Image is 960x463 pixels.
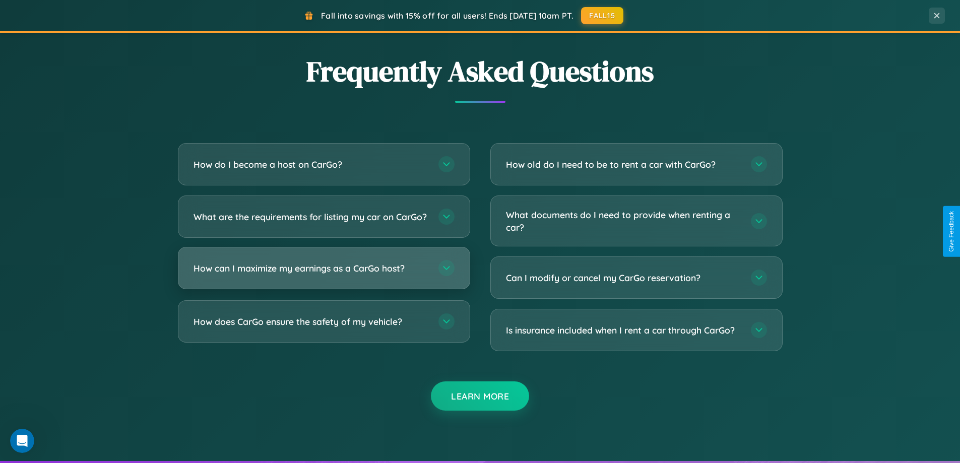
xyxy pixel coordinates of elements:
[506,324,741,337] h3: Is insurance included when I rent a car through CarGo?
[321,11,573,21] span: Fall into savings with 15% off for all users! Ends [DATE] 10am PT.
[10,429,34,453] iframe: Intercom live chat
[194,211,428,223] h3: What are the requirements for listing my car on CarGo?
[194,158,428,171] h3: How do I become a host on CarGo?
[506,272,741,284] h3: Can I modify or cancel my CarGo reservation?
[194,262,428,275] h3: How can I maximize my earnings as a CarGo host?
[431,381,529,411] button: Learn More
[506,209,741,233] h3: What documents do I need to provide when renting a car?
[506,158,741,171] h3: How old do I need to be to rent a car with CarGo?
[178,52,783,91] h2: Frequently Asked Questions
[581,7,623,24] button: FALL15
[948,211,955,252] div: Give Feedback
[194,315,428,328] h3: How does CarGo ensure the safety of my vehicle?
